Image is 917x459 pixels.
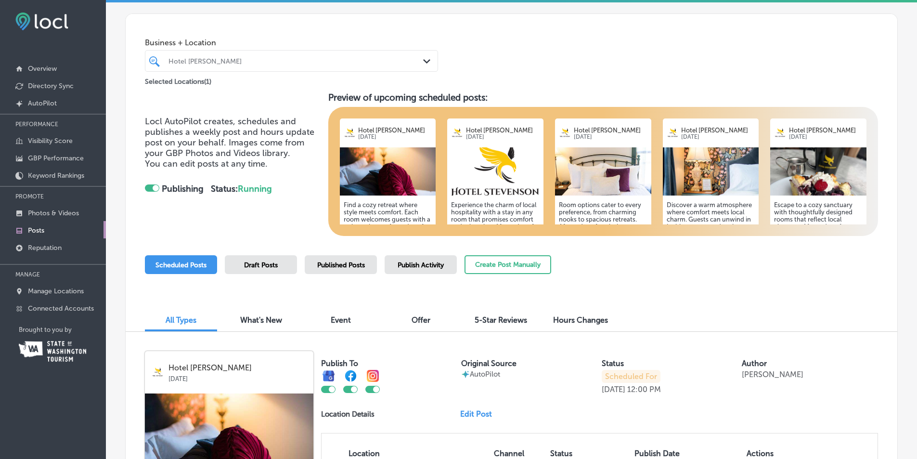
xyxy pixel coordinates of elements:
[145,116,314,158] span: Locl AutoPilot creates, schedules and publishes a weekly post and hours update post on your behal...
[447,147,543,196] img: 174793845072f53a19-6a9e-4745-b2b4-592f060f407c_2022-03-24.png
[340,147,436,196] img: 1747938435bb4ef7cb-97bf-4297-8532-274239ffdd13_283647943_382427240606618_7555760005718574685_n.jpg
[152,367,164,379] img: logo
[398,261,444,269] span: Publish Activity
[789,127,863,134] p: Hotel [PERSON_NAME]
[155,261,207,269] span: Scheduled Posts
[28,154,84,162] p: GBP Performance
[321,359,358,368] label: Publish To
[321,410,375,419] p: Location Details
[681,127,755,134] p: Hotel [PERSON_NAME]
[602,370,660,383] p: Scheduled For
[559,127,571,139] img: logo
[358,134,432,140] p: [DATE]
[742,359,767,368] label: Author
[602,359,624,368] label: Status
[465,255,551,274] button: Create Post Manually
[28,287,84,295] p: Manage Locations
[28,65,57,73] p: Overview
[412,315,430,325] span: Offer
[451,127,463,139] img: logo
[770,147,866,196] img: 1747938435b45e5386-2efa-4e8b-a5b6-644e12b53de5_284031960_386904640158878_1973320710016771934_n.jpg
[667,201,755,310] h5: Discover a warm atmosphere where comfort meets local charm. Guests can unwind in inviting rooms a...
[28,99,57,107] p: AutoPilot
[555,147,651,196] img: 3cc6f1f0-fdb2-4870-930e-64b691c85b5cHotelStevensonAugsut2025-1076-2.jpg
[574,127,647,134] p: Hotel [PERSON_NAME]
[574,134,647,140] p: [DATE]
[168,372,307,382] p: [DATE]
[663,147,759,196] img: 1747938422fa59f9d3-85d0-4609-89c4-c99ffb1abcd2_2023-01-17.jpg
[460,409,500,419] a: Edit Post
[145,158,268,169] span: You can edit posts at any time.
[28,137,73,145] p: Visibility Score
[211,184,272,194] strong: Status:
[28,244,62,252] p: Reputation
[681,134,755,140] p: [DATE]
[774,201,863,295] h5: Escape to a cozy sanctuary with thoughtfully designed rooms that reflect local elegance. After a ...
[166,315,196,325] span: All Types
[742,370,803,379] p: [PERSON_NAME]
[238,184,272,194] span: Running
[475,315,527,325] span: 5-Star Reviews
[28,304,94,313] p: Connected Accounts
[559,201,647,310] h5: Room options cater to every preference, from charming nooks to spacious retreats. After a day of ...
[344,201,432,288] h5: Find a cozy retreat where style meets comfort. Each room welcomes guests with a unique charm afte...
[15,13,68,30] img: fda3e92497d09a02dc62c9cd864e3231.png
[553,315,608,325] span: Hours Changes
[145,74,211,86] p: Selected Locations ( 1 )
[466,134,540,140] p: [DATE]
[602,385,625,394] p: [DATE]
[317,261,365,269] span: Published Posts
[667,127,679,139] img: logo
[28,209,79,217] p: Photos & Videos
[168,364,307,372] p: Hotel [PERSON_NAME]
[162,184,204,194] strong: Publishing
[627,385,661,394] p: 12:00 PM
[145,38,438,47] span: Business + Location
[451,201,540,310] h5: Experience the charm of local hospitality with a stay in any room that promises comfort and relax...
[244,261,278,269] span: Draft Posts
[331,315,351,325] span: Event
[344,127,356,139] img: logo
[789,134,863,140] p: [DATE]
[28,82,74,90] p: Directory Sync
[168,57,424,65] div: Hotel [PERSON_NAME]
[774,127,786,139] img: logo
[466,127,540,134] p: Hotel [PERSON_NAME]
[328,92,878,103] h3: Preview of upcoming scheduled posts:
[470,370,500,379] p: AutoPilot
[19,341,86,362] img: Washington Tourism
[28,171,84,180] p: Keyword Rankings
[19,326,106,333] p: Brought to you by
[358,127,432,134] p: Hotel [PERSON_NAME]
[28,226,44,235] p: Posts
[461,359,517,368] label: Original Source
[240,315,282,325] span: What's New
[461,370,470,379] img: autopilot-icon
